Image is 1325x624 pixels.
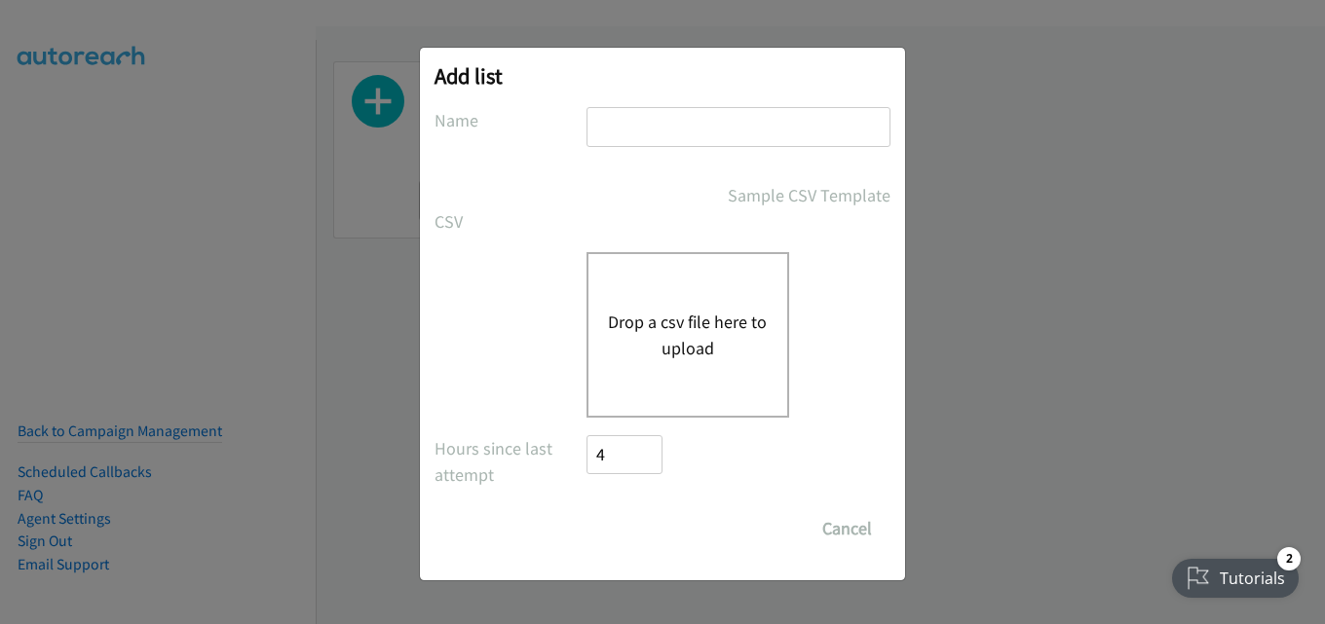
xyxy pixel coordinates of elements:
label: CSV [435,208,587,235]
label: Hours since last attempt [435,435,587,488]
button: Drop a csv file here to upload [608,309,768,361]
a: Sample CSV Template [728,182,890,208]
iframe: Checklist [1160,539,1310,609]
h2: Add list [435,62,890,90]
button: Cancel [804,509,890,548]
label: Name [435,107,587,133]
